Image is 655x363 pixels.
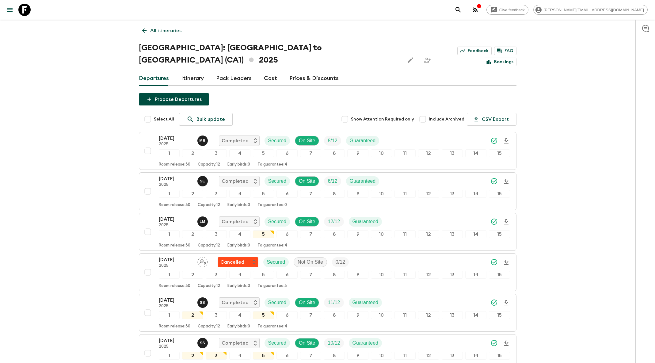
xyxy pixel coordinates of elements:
a: Departures [139,71,169,86]
p: To guarantee: 0 [257,203,287,208]
p: Capacity: 12 [198,324,220,329]
div: 14 [465,190,486,198]
button: [DATE]2025Stephen ExlerCompletedSecuredOn SiteTrip FillGuaranteed123456789101112131415Room releas... [139,172,516,210]
div: 4 [229,230,250,238]
div: 9 [347,149,368,157]
p: Capacity: 12 [198,284,220,288]
svg: Download Onboarding [503,340,510,347]
div: 15 [489,230,510,238]
div: Trip Fill [324,338,344,348]
p: Early birds: 0 [227,162,250,167]
div: 9 [347,190,368,198]
p: Secured [268,178,287,185]
p: 2025 [159,344,192,349]
div: 4 [229,149,250,157]
p: Completed [222,178,249,185]
div: 15 [489,311,510,319]
p: Secured [268,218,287,225]
button: [DATE]2025Assign pack leaderFlash Pack cancellationSecuredNot On SiteTrip Fill1234567891011121314... [139,253,516,291]
a: Give feedback [486,5,528,15]
div: 5 [253,230,274,238]
button: search adventures [452,4,464,16]
p: Room release: 30 [159,324,190,329]
svg: Download Onboarding [503,259,510,266]
a: Itinerary [181,71,204,86]
a: All itineraries [139,25,185,37]
span: [PERSON_NAME][EMAIL_ADDRESS][DOMAIN_NAME] [540,8,647,12]
span: Share this itinerary [421,54,434,66]
div: Trip Fill [324,217,344,227]
div: 5 [253,311,274,319]
div: 9 [347,271,368,279]
div: Trip Fill [332,257,349,267]
div: 12 [418,271,439,279]
p: Guaranteed [350,137,376,144]
p: Room release: 30 [159,162,190,167]
h1: [GEOGRAPHIC_DATA]: [GEOGRAPHIC_DATA] to [GEOGRAPHIC_DATA] (CA1) 2025 [139,42,399,66]
svg: Download Onboarding [503,178,510,185]
p: Room release: 30 [159,203,190,208]
button: menu [4,4,16,16]
div: 12 [418,230,439,238]
div: 11 [394,311,416,319]
p: To guarantee: 4 [257,324,287,329]
span: Steve Smith [197,340,209,345]
div: 3 [206,311,227,319]
a: Feedback [457,47,492,55]
span: Assign pack leader [197,259,208,264]
p: Secured [268,299,287,306]
div: Trip Fill [324,298,344,308]
div: 14 [465,271,486,279]
div: 1 [159,311,180,319]
div: 14 [465,149,486,157]
p: Room release: 30 [159,284,190,288]
p: 2025 [159,182,192,187]
div: 3 [206,190,227,198]
div: [PERSON_NAME][EMAIL_ADDRESS][DOMAIN_NAME] [533,5,648,15]
div: 11 [394,149,416,157]
div: 2 [182,352,203,360]
p: Early birds: 0 [227,284,250,288]
div: 2 [182,311,203,319]
div: 8 [324,149,345,157]
p: Completed [222,218,249,225]
span: Show Attention Required only [351,116,414,122]
div: 6 [276,271,298,279]
a: Pack Leaders [216,71,252,86]
p: Secured [267,258,285,266]
div: 13 [442,352,463,360]
p: On Site [299,339,315,347]
a: Bulk update [179,113,233,126]
div: 6 [276,230,298,238]
div: 7 [300,311,321,319]
button: Propose Departures [139,93,209,105]
div: 2 [182,271,203,279]
p: 10 / 12 [328,339,340,347]
div: Trip Fill [324,136,341,146]
div: 10 [371,271,392,279]
div: 6 [276,190,298,198]
div: 11 [394,230,416,238]
div: 12 [418,311,439,319]
p: Bulk update [196,116,225,123]
span: Stephen Exler [197,178,209,183]
div: 1 [159,352,180,360]
span: Lucia Meier [197,218,209,223]
button: [DATE]2025Steve SmithCompletedSecuredOn SiteTrip FillGuaranteed123456789101112131415Room release:... [139,294,516,332]
div: 10 [371,230,392,238]
div: Secured [265,338,290,348]
p: [DATE] [159,135,192,142]
svg: Download Onboarding [503,299,510,307]
div: 15 [489,190,510,198]
svg: Download Onboarding [503,137,510,145]
div: 10 [371,311,392,319]
p: Secured [268,137,287,144]
div: 5 [253,352,274,360]
div: 5 [253,149,274,157]
button: [DATE]2025Lucia MeierCompletedSecuredOn SiteTrip FillGuaranteed123456789101112131415Room release:... [139,213,516,251]
div: 8 [324,352,345,360]
div: 14 [465,230,486,238]
div: 5 [253,271,274,279]
div: 5 [253,190,274,198]
button: [DATE]2025Micaël BilodeauCompletedSecuredOn SiteTrip FillGuaranteed123456789101112131415Room rele... [139,132,516,170]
